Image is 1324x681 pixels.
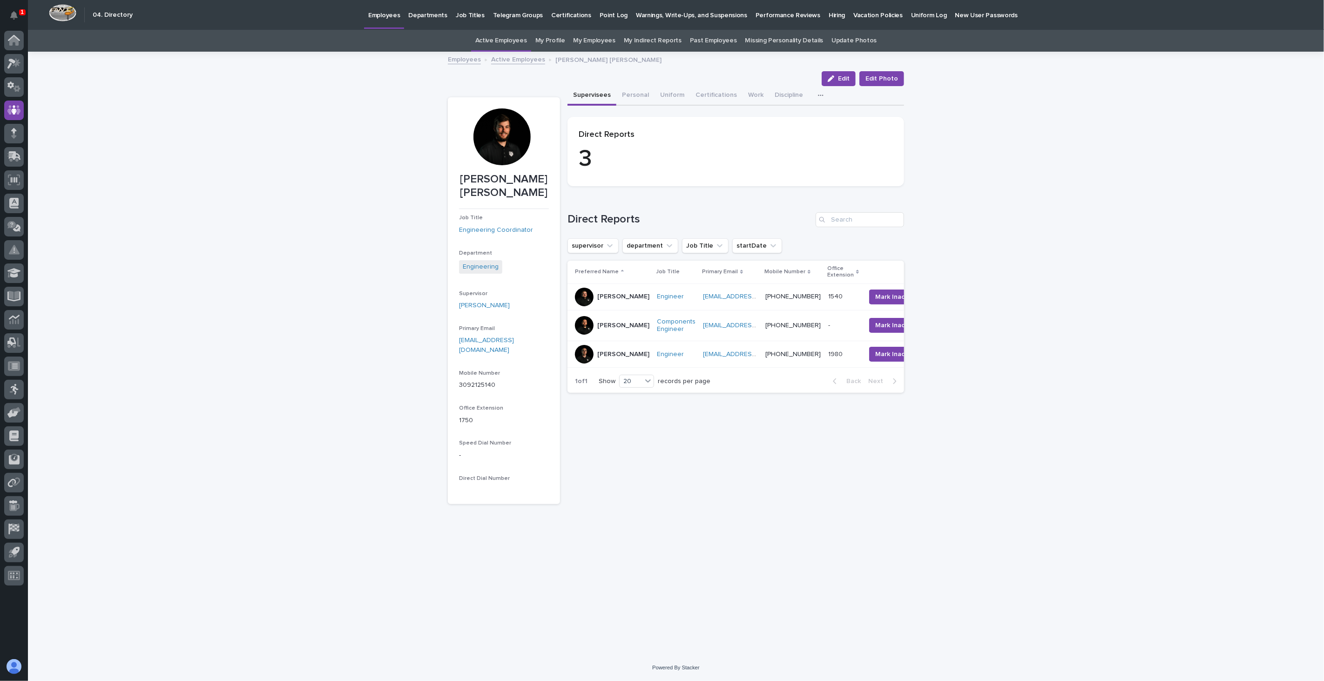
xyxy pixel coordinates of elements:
[838,75,850,82] span: Edit
[702,267,738,277] p: Primary Email
[831,30,877,52] a: Update Photos
[579,130,893,140] p: Direct Reports
[459,416,549,425] p: 1750
[825,377,865,385] button: Back
[875,292,916,302] span: Mark Inactive
[865,377,904,385] button: Next
[459,337,514,353] a: [EMAIL_ADDRESS][DOMAIN_NAME]
[841,378,861,384] span: Back
[657,318,696,334] a: Components Engineer
[555,54,662,64] p: [PERSON_NAME] [PERSON_NAME]
[743,86,769,106] button: Work
[656,267,680,277] p: Job Title
[828,349,844,358] p: 1980
[828,320,832,330] p: -
[597,322,649,330] p: [PERSON_NAME]
[655,86,690,106] button: Uniform
[859,71,904,86] button: Edit Photo
[765,322,821,329] a: [PHONE_NUMBER]
[620,377,642,386] div: 20
[652,665,699,670] a: Powered By Stacker
[575,267,619,277] p: Preferred Name
[463,262,499,272] a: Engineering
[624,30,682,52] a: My Indirect Reports
[459,250,492,256] span: Department
[597,351,649,358] p: [PERSON_NAME]
[822,71,856,86] button: Edit
[20,9,24,15] p: 1
[567,341,937,368] tr: [PERSON_NAME]Engineer [EMAIL_ADDRESS][DOMAIN_NAME] [PHONE_NUMBER]19801980 Mark Inactive
[658,378,710,385] p: records per page
[690,86,743,106] button: Certifications
[4,657,24,676] button: users-avatar
[816,212,904,227] input: Search
[745,30,824,52] a: Missing Personality Details
[769,86,809,106] button: Discipline
[475,30,527,52] a: Active Employees
[875,321,916,330] span: Mark Inactive
[828,291,844,301] p: 1540
[459,173,549,200] p: [PERSON_NAME] [PERSON_NAME]
[459,326,495,331] span: Primary Email
[567,86,616,106] button: Supervisees
[765,293,821,300] a: [PHONE_NUMBER]
[599,378,615,385] p: Show
[703,322,808,329] a: [EMAIL_ADDRESS][DOMAIN_NAME]
[597,293,649,301] p: [PERSON_NAME]
[491,54,545,64] a: Active Employees
[657,293,684,301] a: Engineer
[690,30,737,52] a: Past Employees
[535,30,565,52] a: My Profile
[657,351,684,358] a: Engineer
[703,351,808,357] a: [EMAIL_ADDRESS][DOMAIN_NAME]
[869,290,922,304] button: Mark Inactive
[574,30,615,52] a: My Employees
[616,86,655,106] button: Personal
[567,310,937,341] tr: [PERSON_NAME]Components Engineer [EMAIL_ADDRESS][DOMAIN_NAME] [PHONE_NUMBER]-- Mark Inactive
[827,263,854,281] p: Office Extension
[459,451,549,460] p: -
[459,476,510,481] span: Direct Dial Number
[765,351,821,357] a: [PHONE_NUMBER]
[579,145,893,173] p: 3
[865,74,898,83] span: Edit Photo
[622,238,678,253] button: department
[875,350,916,359] span: Mark Inactive
[567,370,595,393] p: 1 of 1
[12,11,24,26] div: Notifications1
[732,238,782,253] button: startDate
[49,4,76,21] img: Workspace Logo
[459,301,510,310] a: [PERSON_NAME]
[567,283,937,310] tr: [PERSON_NAME]Engineer [EMAIL_ADDRESS][DOMAIN_NAME] [PHONE_NUMBER]15401540 Mark Inactive
[682,238,729,253] button: Job Title
[703,293,808,300] a: [EMAIL_ADDRESS][DOMAIN_NAME]
[868,378,889,384] span: Next
[448,54,481,64] a: Employees
[459,225,533,235] a: Engineering Coordinator
[4,6,24,25] button: Notifications
[567,213,812,226] h1: Direct Reports
[459,291,487,297] span: Supervisor
[459,215,483,221] span: Job Title
[869,347,922,362] button: Mark Inactive
[93,11,133,19] h2: 04. Directory
[459,405,503,411] span: Office Extension
[567,238,619,253] button: supervisor
[459,371,500,376] span: Mobile Number
[459,382,495,388] a: 3092125140
[764,267,805,277] p: Mobile Number
[869,318,922,333] button: Mark Inactive
[459,440,511,446] span: Speed Dial Number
